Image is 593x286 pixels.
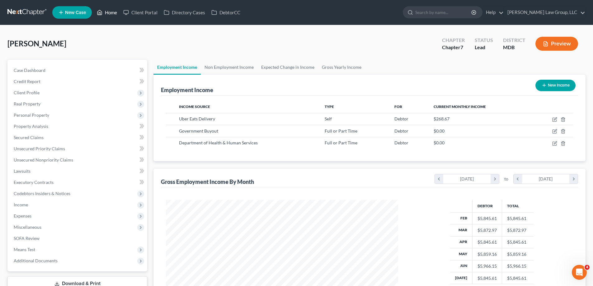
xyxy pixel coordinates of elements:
th: May [450,248,473,260]
div: Lead [475,44,493,51]
th: Mar [450,224,473,236]
td: $5,845.61 [502,212,534,224]
th: Total [502,200,534,212]
span: 4 [585,265,590,270]
span: $0.00 [434,128,445,134]
td: $5,845.61 [502,236,534,248]
a: DebtorCC [208,7,243,18]
th: Feb [450,212,473,224]
span: Miscellaneous [14,224,41,230]
td: $5,859.16 [502,248,534,260]
span: to [504,176,508,182]
div: Gross Employment Income By Month [161,178,254,185]
span: Self [325,116,332,121]
td: $5,872.97 [502,224,534,236]
a: Gross Yearly Income [318,60,365,75]
span: Means Test [14,247,35,252]
span: Real Property [14,101,40,106]
div: Chapter [442,37,465,44]
div: [DATE] [522,174,570,184]
a: Home [94,7,120,18]
a: Case Dashboard [9,65,147,76]
a: SOFA Review [9,233,147,244]
a: Unsecured Priority Claims [9,143,147,154]
span: Unsecured Priority Claims [14,146,65,151]
span: Credit Report [14,79,40,84]
span: $268.67 [434,116,449,121]
span: Debtor [394,116,408,121]
div: Status [475,37,493,44]
th: Apr [450,236,473,248]
span: SOFA Review [14,236,40,241]
span: Property Analysis [14,124,48,129]
i: chevron_left [435,174,443,184]
span: Type [325,104,334,109]
span: Debtor [394,128,408,134]
span: For [394,104,402,109]
div: Chapter [442,44,465,51]
span: Case Dashboard [14,68,45,73]
span: Expenses [14,213,31,218]
a: Credit Report [9,76,147,87]
a: Client Portal [120,7,161,18]
div: $5,966.15 [478,263,497,269]
button: New Income [535,80,576,91]
input: Search by name... [415,7,472,18]
span: [PERSON_NAME] [7,39,66,48]
span: Additional Documents [14,258,58,263]
div: [DATE] [443,174,491,184]
td: $5,966.15 [502,260,534,272]
a: Expected Change in Income [257,60,318,75]
th: Debtor [472,200,502,212]
span: Income [14,202,28,207]
span: Full or Part Time [325,128,357,134]
div: Employment Income [161,86,213,94]
a: Secured Claims [9,132,147,143]
th: [DATE] [450,272,473,284]
a: Lawsuits [9,166,147,177]
a: Unsecured Nonpriority Claims [9,154,147,166]
div: District [503,37,525,44]
i: chevron_right [569,174,578,184]
span: Income Source [179,104,210,109]
i: chevron_right [491,174,499,184]
a: Property Analysis [9,121,147,132]
span: Uber Eats Delivery [179,116,215,121]
div: $5,845.61 [478,239,497,245]
span: Codebtors Insiders & Notices [14,191,70,196]
span: Secured Claims [14,135,44,140]
div: $5,872.97 [478,227,497,233]
span: Debtor [394,140,408,145]
button: Preview [535,37,578,51]
span: Lawsuits [14,168,31,174]
span: Personal Property [14,112,49,118]
td: $5,845.61 [502,272,534,284]
th: Jun [450,260,473,272]
a: Employment Income [153,60,201,75]
span: New Case [65,10,86,15]
a: Non Employment Income [201,60,257,75]
span: $0.00 [434,140,445,145]
span: 7 [460,44,463,50]
div: $5,845.61 [478,275,497,281]
a: Help [483,7,504,18]
span: Current Monthly Income [434,104,486,109]
span: Executory Contracts [14,180,54,185]
span: Unsecured Nonpriority Claims [14,157,73,162]
div: $5,859.16 [478,251,497,257]
span: Government Buyout [179,128,218,134]
div: MDB [503,44,525,51]
a: Directory Cases [161,7,208,18]
i: chevron_left [514,174,522,184]
span: Full or Part Time [325,140,357,145]
a: Executory Contracts [9,177,147,188]
a: [PERSON_NAME] Law Group, LLC [504,7,585,18]
div: $5,845.61 [478,215,497,222]
span: Client Profile [14,90,40,95]
iframe: Intercom live chat [572,265,587,280]
span: Department of Health & Human Services [179,140,258,145]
